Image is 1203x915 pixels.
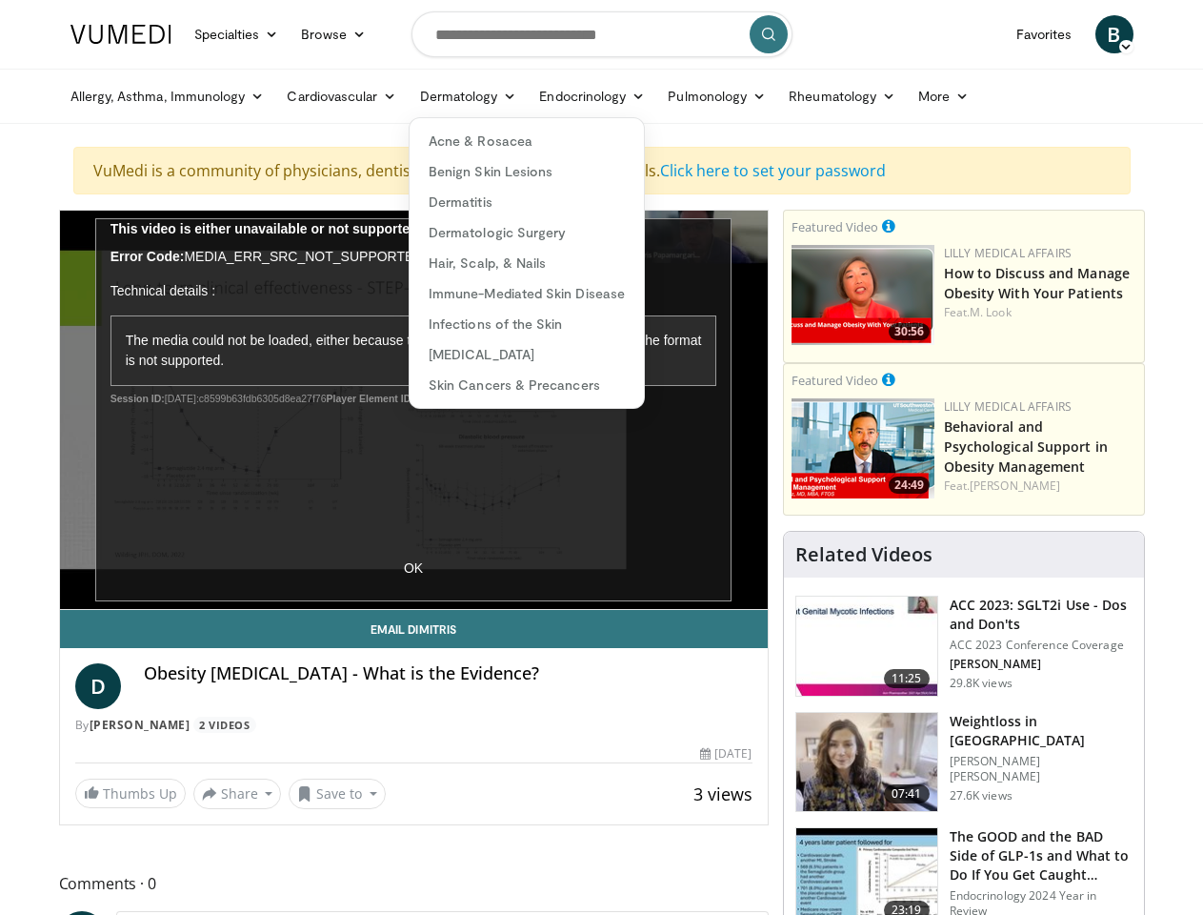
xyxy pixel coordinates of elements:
[792,372,878,389] small: Featured Video
[970,304,1012,320] a: M. Look
[795,712,1133,813] a: 07:41 Weightloss in [GEOGRAPHIC_DATA] [PERSON_NAME] [PERSON_NAME] 27.6K views
[70,25,171,44] img: VuMedi Logo
[410,278,644,309] a: Immune-Mediated Skin Disease
[75,717,752,734] div: By
[792,398,934,498] a: 24:49
[59,77,276,115] a: Allergy, Asthma, Immunology
[792,245,934,345] a: 30:56
[950,788,1013,803] p: 27.6K views
[410,126,644,156] a: Acne & Rosacea
[60,610,768,648] a: Email Dimitris
[75,663,121,709] a: D
[410,217,644,248] a: Dermatologic Surgery
[944,264,1131,302] a: How to Discuss and Manage Obesity With Your Patients
[410,156,644,187] a: Benign Skin Lesions
[792,398,934,498] img: ba3304f6-7838-4e41-9c0f-2e31ebde6754.png.150x105_q85_crop-smart_upscale.png
[950,638,1133,653] p: ACC 2023 Conference Coverage
[970,478,1060,494] a: [PERSON_NAME]
[907,77,980,115] a: More
[792,218,878,235] small: Featured Video
[792,245,934,345] img: c98a6a29-1ea0-4bd5-8cf5-4d1e188984a7.png.150x105_q85_crop-smart_upscale.png
[1095,15,1133,53] a: B
[289,779,386,809] button: Save to
[950,596,1133,634] h3: ACC 2023: SGLT2i Use - Dos and Don'ts
[950,827,1133,884] h3: The GOOD and the BAD Side of GLP-1s and What to Do If You Get Caught…
[944,398,1073,415] a: Lilly Medical Affairs
[409,77,529,115] a: Dermatology
[410,248,644,278] a: Hair, Scalp, & Nails
[1005,15,1084,53] a: Favorites
[410,339,644,370] a: [MEDICAL_DATA]
[944,478,1136,495] div: Feat.
[700,745,752,762] div: [DATE]
[795,543,932,566] h4: Related Videos
[944,417,1108,476] a: Behavioral and Psychological Support in Obesity Management
[889,323,930,340] span: 30:56
[411,11,792,57] input: Search topics, interventions
[60,211,768,610] video-js: Video Player
[75,779,186,808] a: Thumbs Up
[777,77,907,115] a: Rheumatology
[693,783,752,805] span: 3 views
[59,871,769,896] span: Comments 0
[193,717,256,733] a: 2 Videos
[528,77,656,115] a: Endocrinology
[144,663,752,684] h4: Obesity [MEDICAL_DATA] - What is the Evidence?
[889,477,930,494] span: 24:49
[660,160,886,181] a: Click here to set your password
[950,754,1133,784] p: [PERSON_NAME] [PERSON_NAME]
[944,245,1073,261] a: Lilly Medical Affairs
[796,597,937,696] img: 9258cdf1-0fbf-450b-845f-99397d12d24a.150x105_q85_crop-smart_upscale.jpg
[884,669,930,688] span: 11:25
[290,15,377,53] a: Browse
[795,596,1133,697] a: 11:25 ACC 2023: SGLT2i Use - Dos and Don'ts ACC 2023 Conference Coverage [PERSON_NAME] 29.8K views
[193,779,282,809] button: Share
[410,370,644,400] a: Skin Cancers & Precancers
[275,77,408,115] a: Cardiovascular
[944,304,1136,321] div: Feat.
[950,657,1133,672] p: [PERSON_NAME]
[950,712,1133,750] h3: Weightloss in [GEOGRAPHIC_DATA]
[656,77,777,115] a: Pulmonology
[183,15,291,53] a: Specialties
[950,676,1013,691] p: 29.8K views
[73,147,1131,194] div: VuMedi is a community of physicians, dentists, and other clinical professionals.
[410,187,644,217] a: Dermatitis
[90,717,190,733] a: [PERSON_NAME]
[410,309,644,339] a: Infections of the Skin
[884,784,930,803] span: 07:41
[796,713,937,812] img: 9983fed1-7565-45be-8934-aef1103ce6e2.150x105_q85_crop-smart_upscale.jpg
